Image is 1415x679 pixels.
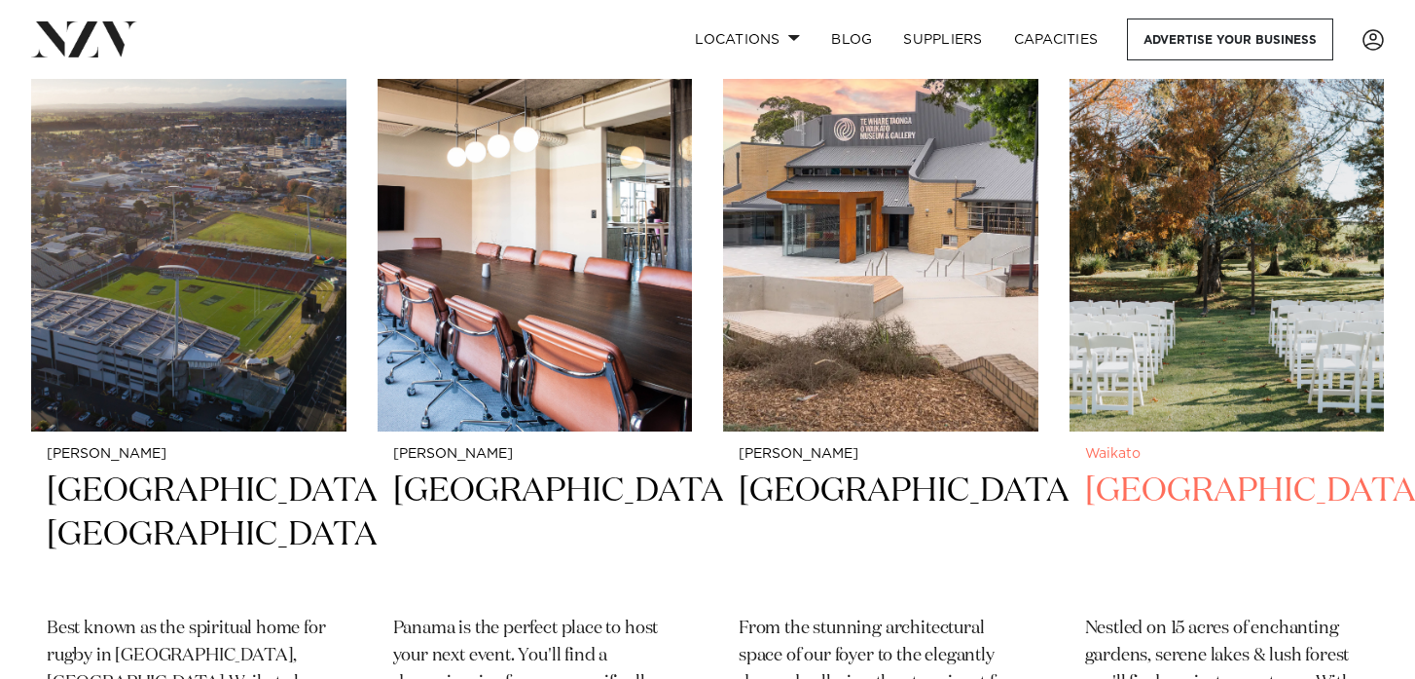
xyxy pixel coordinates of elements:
a: Locations [679,19,816,60]
img: nzv-logo.png [31,21,137,57]
h2: [GEOGRAPHIC_DATA] [739,470,1023,601]
h2: [GEOGRAPHIC_DATA] [GEOGRAPHIC_DATA] [47,470,331,601]
a: BLOG [816,19,888,60]
small: [PERSON_NAME] [739,447,1023,462]
a: SUPPLIERS [888,19,998,60]
small: [PERSON_NAME] [393,447,677,462]
h2: [GEOGRAPHIC_DATA] [393,470,677,601]
a: Advertise your business [1127,19,1333,60]
small: [PERSON_NAME] [47,447,331,462]
small: Waikato [1085,447,1369,462]
a: Capacities [998,19,1114,60]
h2: [GEOGRAPHIC_DATA] [1085,470,1369,601]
